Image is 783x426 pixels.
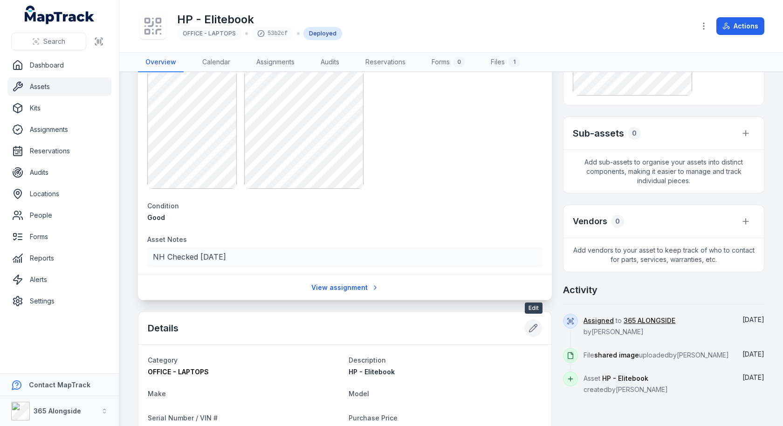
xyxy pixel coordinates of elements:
p: NH Checked [DATE] [153,250,537,263]
span: shared image [594,351,639,359]
a: Files1 [483,53,527,72]
h2: Details [148,322,179,335]
a: Forms [7,227,111,246]
a: Forms0 [424,53,472,72]
span: HP - Elitebook [602,374,648,382]
strong: 365 Alongside [34,407,81,415]
span: [DATE] [742,373,764,381]
span: to by [PERSON_NAME] [584,316,675,336]
a: View assignment [305,279,385,296]
span: Add sub-assets to organise your assets into distinct components, making it easier to manage and t... [563,150,764,193]
div: Deployed [303,27,342,40]
button: Search [11,33,86,50]
div: 0 [611,215,624,228]
a: Assignments [7,120,111,139]
a: Calendar [195,53,238,72]
a: Overview [138,53,184,72]
span: Description [349,356,386,364]
a: Reservations [7,142,111,160]
a: Reservations [358,53,413,72]
a: Audits [7,163,111,182]
a: Alerts [7,270,111,289]
span: Edit [525,302,543,314]
span: Asset created by [PERSON_NAME] [584,374,668,393]
a: Locations [7,185,111,203]
a: Reports [7,249,111,268]
time: 09/09/2025, 12:11:22 pm [742,373,764,381]
span: Search [43,37,65,46]
div: 0 [453,56,465,68]
button: Actions [716,17,764,35]
span: OFFICE - LAPTOPS [148,368,209,376]
span: Condition [147,202,179,210]
a: Dashboard [7,56,111,75]
a: People [7,206,111,225]
a: MapTrack [25,6,95,24]
span: Category [148,356,178,364]
a: Assets [7,77,111,96]
a: Audits [313,53,347,72]
span: Serial Number / VIN # [148,414,218,422]
span: Add vendors to your asset to keep track of who to contact for parts, services, warranties, etc. [563,238,764,272]
div: 1 [508,56,520,68]
span: [DATE] [742,350,764,358]
time: 09/09/2025, 12:12:55 pm [742,350,764,358]
span: HP - Elitebook [349,368,395,376]
strong: Contact MapTrack [29,381,90,389]
span: Purchase Price [349,414,398,422]
span: [DATE] [742,316,764,323]
h2: Activity [563,283,598,296]
a: 365 ALONGSIDE [624,316,675,325]
h3: Vendors [573,215,607,228]
h1: HP - Elitebook [177,12,342,27]
span: Model [349,390,369,398]
span: Good [147,213,165,221]
a: Assignments [249,53,302,72]
h2: Sub-assets [573,127,624,140]
div: 53b2cf [252,27,293,40]
span: Make [148,390,166,398]
a: Settings [7,292,111,310]
div: 0 [628,127,641,140]
span: OFFICE - LAPTOPS [183,30,236,37]
span: File uploaded by [PERSON_NAME] [584,351,729,359]
span: Asset Notes [147,235,187,243]
time: 09/09/2025, 12:13:02 pm [742,316,764,323]
a: Kits [7,99,111,117]
a: Assigned [584,316,614,325]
